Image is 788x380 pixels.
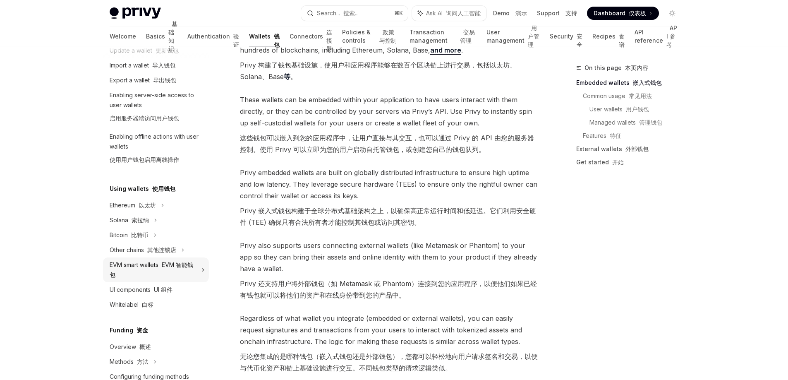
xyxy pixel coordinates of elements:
span: Privy builds wallet infrastructure that empowers users and applications to transact on hundreds o... [240,33,538,86]
font: 索拉纳 [132,216,149,224]
a: 等 [284,72,290,81]
font: 验证 [233,33,239,48]
font: 开始 [612,159,624,166]
a: Support 支持 [537,9,577,17]
div: UI components [110,285,172,295]
button: Toggle dark mode [666,7,679,20]
font: 安全 [577,33,582,48]
h5: Funding [110,325,148,335]
a: Basics 基础知识 [146,26,177,46]
span: On this page [584,63,648,73]
font: 其他连锁店 [147,246,176,253]
font: 嵌入式钱包 [633,79,662,86]
img: light logo [110,7,161,19]
div: Ethereum [110,200,156,210]
button: Search... 搜索...⌘K [301,6,408,21]
font: 政策与控制 [379,29,397,44]
span: ⌘ K [394,10,403,17]
font: 资金 [137,327,148,334]
span: Privy also supports users connecting external wallets (like Metamask or Phantom) to your app so t... [240,240,538,304]
font: 本页内容 [625,64,648,71]
a: Import a wallet 导入钱包 [103,58,209,73]
div: Enabling offline actions with user wallets [110,132,204,168]
a: Get started 开始 [576,156,685,169]
font: 概述 [139,343,151,350]
font: 导出钱包 [153,77,176,84]
font: 无论您集成的是哪种钱包（嵌入式钱包还是外部钱包），您都可以轻松地向用户请求签名和交易，以便与代币化资产和链上基础设施进行交互。不同钱包类型的请求逻辑类似。 [240,352,538,372]
font: 食谱 [619,33,625,48]
font: Privy 还支持用户将外部钱包（如 Metamask 或 Phantom）连接到您的应用程序，以便他们如果已经有钱包就可以将他们的资产和在线身份带到您的产品中。 [240,279,537,299]
a: Wallets 钱包 [249,26,280,46]
font: 导入钱包 [152,62,175,69]
font: 交易管理 [460,29,475,44]
a: Welcome [110,26,136,46]
span: These wallets can be embedded within your application to have users interact with them directly, ... [240,94,538,159]
span: Privy embedded wallets are built on globally distributed infrastructure to ensure high uptime and... [240,167,538,231]
a: Transaction management 交易管理 [410,26,477,46]
span: Ask AI [426,9,481,17]
div: Methods [110,357,148,367]
font: 特征 [610,132,621,139]
a: Export a wallet 导出钱包 [103,73,209,88]
font: 这些钱包可以嵌入到您的应用程序中，让用户直接与其交互，也可以通过 Privy 的 API 由您的服务器控制。使用 Privy 可以立即为您的用户启动自托管钱包，或创建您自己的钱包队列。 [240,134,534,154]
a: Policies & controls 政策与控制 [342,26,400,46]
font: API 参考 [666,24,677,48]
font: 基础知识 [168,20,177,52]
span: Dashboard [594,9,646,17]
a: Features 特征 [583,129,685,142]
a: External wallets 外部钱包 [576,142,685,156]
a: UI components UI 组件 [103,282,209,297]
font: 使用用户钱包启用离线操作 [110,156,179,163]
font: 询问人工智能 [446,10,481,17]
font: 白标 [142,301,153,308]
a: User wallets 用户钱包 [589,103,685,116]
font: 启用服务器端访问用户钱包 [110,115,179,122]
a: Connectors 连接器 [290,26,332,46]
font: 钱包 [274,33,280,48]
a: Demo 演示 [493,9,527,17]
a: Overview 概述 [103,339,209,354]
div: Other chains [110,245,176,255]
font: 以太坊 [139,202,156,209]
a: Embedded wallets 嵌入式钱包 [576,76,685,89]
a: Common usage 常见用法 [583,89,685,103]
a: Recipes 食谱 [592,26,625,46]
div: Bitcoin [110,230,148,240]
font: 连接器 [326,29,332,52]
div: Export a wallet [110,75,176,85]
span: Regardless of what wallet you integrate (embedded or external wallets), you can easily request si... [240,313,538,377]
div: Whitelabel [110,300,153,310]
font: 仪表板 [629,10,646,17]
a: User management 用户管理 [486,26,540,46]
div: EVM smart wallets [110,260,196,280]
a: Enabling server-side access to user wallets启用服务器端访问用户钱包 [103,88,209,129]
a: Security 安全 [550,26,582,46]
font: Privy 构建了钱包基础设施，使用户和应用程序能够在数百个区块链上进行交易，包括以太坊、Solana、Base 。 [240,61,516,81]
font: UI 组件 [154,286,172,293]
div: Overview [110,342,151,352]
button: Ask AI 询问人工智能 [412,6,486,21]
font: 方法 [137,358,148,365]
div: Solana [110,215,149,225]
a: Dashboard 仪表板 [587,7,659,20]
font: 常见用法 [629,92,652,99]
font: 演示 [515,10,527,17]
div: Import a wallet [110,60,175,70]
a: Enabling offline actions with user wallets使用用户钱包启用离线操作 [103,129,209,171]
font: 比特币 [131,231,148,238]
div: Search... [317,8,359,18]
a: Managed wallets 管理钱包 [589,116,685,129]
h5: Using wallets [110,184,175,194]
a: API reference API 参考 [635,26,678,46]
font: 管理钱包 [639,119,662,126]
font: Privy 嵌入式钱包构建于全球分布式基础架构之上，以确保高正常运行时间和低延迟。它们利用安全硬件 (TEE) 确保只有合法所有者才能控制其钱包或访问其密钥。 [240,207,536,226]
font: 搜索... [343,10,359,17]
div: Enabling server-side access to user wallets [110,90,204,127]
a: Whitelabel 白标 [103,297,209,312]
a: and more [430,46,461,55]
font: 外部钱包 [625,145,649,152]
font: 支持 [565,10,577,17]
font: 使用钱包 [152,185,175,192]
font: 用户管理 [528,24,539,48]
a: Authentication 验证 [187,26,239,46]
